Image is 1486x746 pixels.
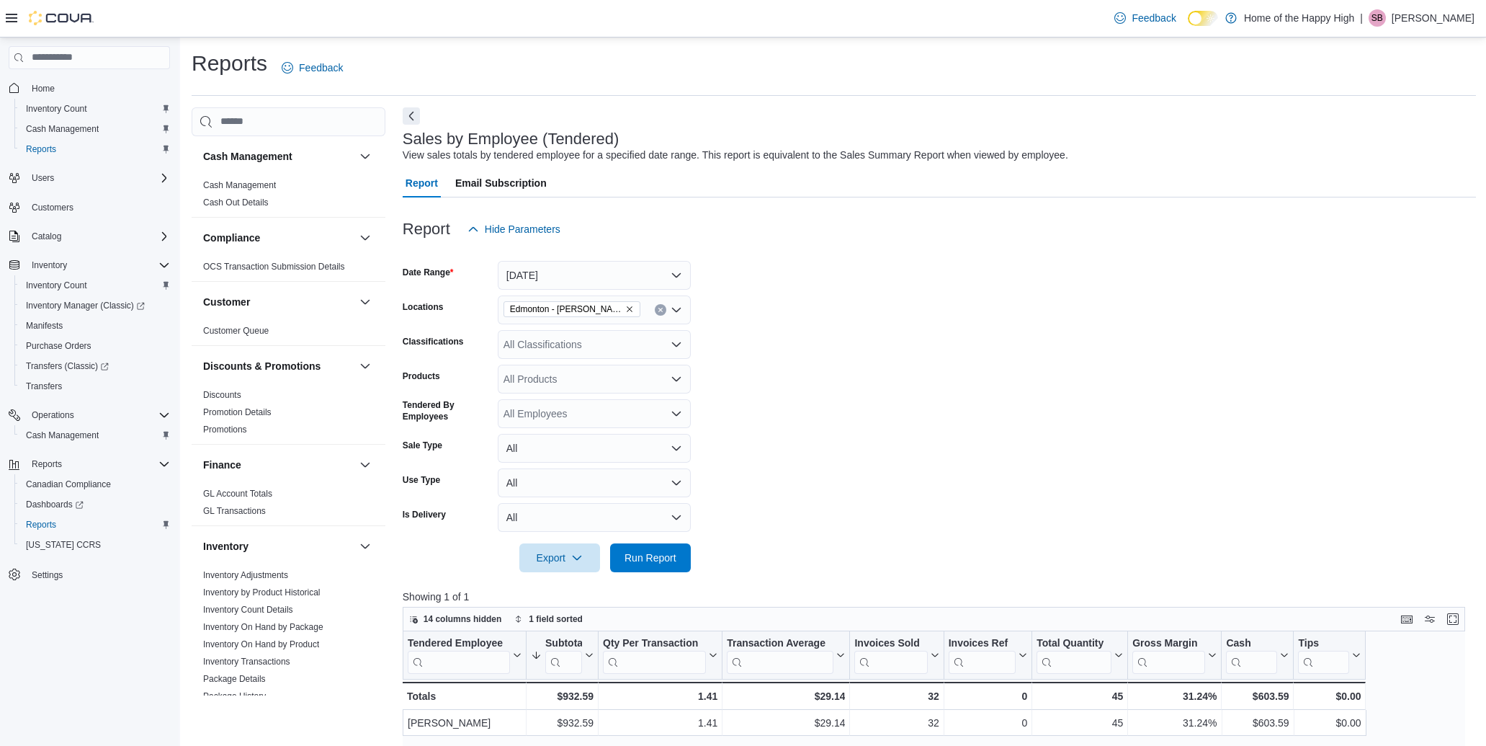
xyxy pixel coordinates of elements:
[655,304,666,316] button: Clear input
[203,569,288,581] span: Inventory Adjustments
[203,149,354,164] button: Cash Management
[509,610,588,628] button: 1 field sorted
[203,622,323,632] a: Inventory On Hand by Package
[192,258,385,281] div: Compliance
[14,119,176,139] button: Cash Management
[192,386,385,444] div: Discounts & Promotions
[20,317,170,334] span: Manifests
[854,688,939,705] div: 32
[20,358,115,375] a: Transfers (Classic)
[498,469,691,497] button: All
[203,180,276,190] a: Cash Management
[26,169,170,187] span: Users
[32,202,73,213] span: Customers
[408,636,510,673] div: Tendered Employee
[1298,636,1349,673] div: Tips
[26,430,99,441] span: Cash Management
[20,277,93,294] a: Inventory Count
[3,405,176,425] button: Operations
[14,474,176,494] button: Canadian Compliance
[203,295,250,309] h3: Customer
[357,293,374,311] button: Customer
[26,320,63,332] span: Manifests
[26,360,109,372] span: Transfers (Classic)
[20,120,104,138] a: Cash Management
[625,305,634,314] button: Remove Edmonton - Rice Howard Way - Fire & Flower from selection in this group
[1132,636,1217,673] button: Gross Margin
[1037,636,1111,650] div: Total Quantity
[3,255,176,275] button: Inventory
[1298,714,1361,732] div: $0.00
[407,688,522,705] div: Totals
[203,390,241,400] a: Discounts
[485,222,560,236] span: Hide Parameters
[20,100,170,117] span: Inventory Count
[32,172,54,184] span: Users
[1132,636,1205,650] div: Gross Margin
[32,231,61,242] span: Catalog
[192,177,385,217] div: Cash Management
[203,691,266,702] span: Package History
[1226,636,1277,650] div: Cash
[20,496,170,513] span: Dashboards
[14,376,176,396] button: Transfers
[20,536,170,554] span: Washington CCRS
[14,515,176,535] button: Reports
[531,714,594,732] div: $932.59
[20,476,170,493] span: Canadian Compliance
[1037,636,1111,673] div: Total Quantity
[203,674,266,684] a: Package Details
[498,261,691,290] button: [DATE]
[203,359,321,373] h3: Discounts & Promotions
[603,688,717,705] div: 1.41
[20,427,104,444] a: Cash Management
[403,440,442,451] label: Sale Type
[948,688,1026,705] div: 0
[26,479,111,490] span: Canadian Compliance
[203,425,247,435] a: Promotions
[203,231,260,245] h3: Compliance
[625,551,676,565] span: Run Report
[671,408,682,419] button: Open list of options
[192,485,385,525] div: Finance
[357,358,374,375] button: Discounts & Promotions
[1298,636,1349,650] div: Tips
[26,456,170,473] span: Reports
[545,636,582,650] div: Subtotal
[14,425,176,445] button: Cash Management
[26,565,170,583] span: Settings
[26,199,79,216] a: Customers
[203,407,272,418] span: Promotion Details
[203,639,319,650] span: Inventory On Hand by Product
[949,714,1027,732] div: 0
[276,53,349,82] a: Feedback
[20,427,170,444] span: Cash Management
[462,215,566,244] button: Hide Parameters
[203,570,288,580] a: Inventory Adjustments
[203,295,354,309] button: Customer
[32,259,67,271] span: Inventory
[203,197,269,208] a: Cash Out Details
[403,267,454,278] label: Date Range
[357,456,374,474] button: Finance
[498,503,691,532] button: All
[29,11,94,25] img: Cova
[26,257,170,274] span: Inventory
[14,336,176,356] button: Purchase Orders
[1244,9,1354,27] p: Home of the Happy High
[510,302,622,316] span: Edmonton - [PERSON_NAME] Way - Fire & Flower
[203,262,345,272] a: OCS Transaction Submission Details
[727,714,845,732] div: $29.14
[14,139,176,159] button: Reports
[26,198,170,216] span: Customers
[603,636,717,673] button: Qty Per Transaction
[20,277,170,294] span: Inventory Count
[20,317,68,334] a: Manifests
[203,604,293,616] span: Inventory Count Details
[403,509,446,520] label: Is Delivery
[3,168,176,188] button: Users
[14,296,176,316] a: Inventory Manager (Classic)
[32,409,74,421] span: Operations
